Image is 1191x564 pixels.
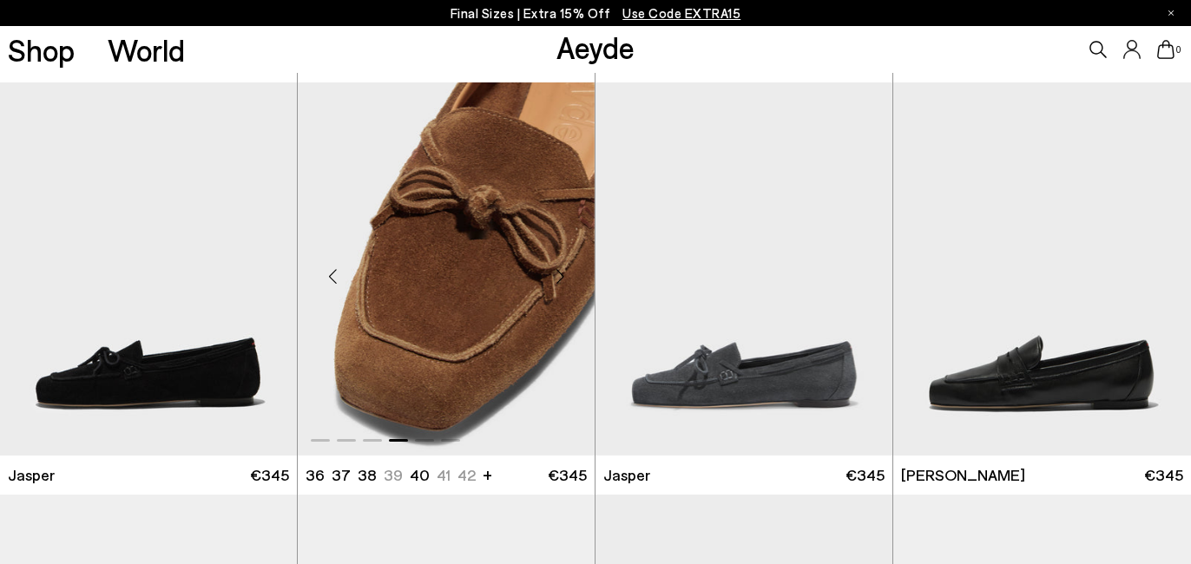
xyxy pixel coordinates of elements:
[595,456,892,495] a: Jasper €345
[603,464,650,486] span: Jasper
[332,464,351,486] li: 37
[306,250,359,302] div: Previous slide
[358,464,377,486] li: 38
[8,35,75,65] a: Shop
[298,456,595,495] a: 36 37 38 39 40 41 42 + €345
[298,82,595,456] a: Next slide Previous slide
[306,464,325,486] li: 36
[846,464,885,486] span: €345
[556,29,635,65] a: Aeyde
[893,82,1191,456] img: Lana Moccasin Loafers
[108,35,185,65] a: World
[595,82,892,456] a: Next slide Previous slide
[595,82,892,456] img: Jasper Moccasin Loafers
[548,464,587,486] span: €345
[298,82,595,456] img: Jasper Moccasin Loafers
[1175,45,1183,55] span: 0
[410,464,430,486] li: 40
[298,82,595,456] div: 4 / 6
[483,462,492,486] li: +
[451,3,741,24] p: Final Sizes | Extra 15% Off
[622,5,740,21] span: Navigate to /collections/ss25-final-sizes
[893,456,1191,495] a: [PERSON_NAME] €345
[306,464,470,486] ul: variant
[595,82,892,456] div: 1 / 6
[1157,40,1175,59] a: 0
[1144,464,1183,486] span: €345
[250,464,289,486] span: €345
[534,250,586,302] div: Next slide
[8,464,55,486] span: Jasper
[901,464,1025,486] span: [PERSON_NAME]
